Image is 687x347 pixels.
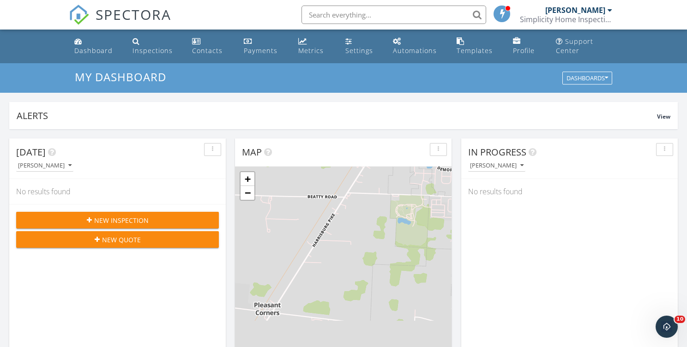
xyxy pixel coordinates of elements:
[470,162,524,169] div: [PERSON_NAME]
[69,5,89,25] img: The Best Home Inspection Software - Spectora
[295,33,334,60] a: Metrics
[562,72,612,85] button: Dashboards
[520,15,612,24] div: Simplicity Home Inspections LLC
[192,46,223,55] div: Contacts
[240,33,287,60] a: Payments
[345,46,373,55] div: Settings
[301,6,486,24] input: Search everything...
[393,46,437,55] div: Automations
[675,316,685,323] span: 10
[9,179,226,204] div: No results found
[188,33,233,60] a: Contacts
[129,33,181,60] a: Inspections
[468,160,525,172] button: [PERSON_NAME]
[75,69,166,84] span: My Dashboard
[16,160,73,172] button: [PERSON_NAME]
[545,6,605,15] div: [PERSON_NAME]
[468,146,526,158] span: In Progress
[102,235,141,245] span: New Quote
[242,146,262,158] span: Map
[513,46,535,55] div: Profile
[69,12,171,32] a: SPECTORA
[552,33,616,60] a: Support Center
[18,162,72,169] div: [PERSON_NAME]
[342,33,382,60] a: Settings
[457,46,493,55] div: Templates
[133,46,173,55] div: Inspections
[244,46,277,55] div: Payments
[74,46,113,55] div: Dashboard
[16,231,219,248] button: New Quote
[17,109,657,122] div: Alerts
[71,33,121,60] a: Dashboard
[657,113,670,120] span: View
[656,316,678,338] iframe: Intercom live chat
[556,37,593,55] div: Support Center
[389,33,446,60] a: Automations (Basic)
[241,172,254,186] a: Zoom in
[96,5,171,24] span: SPECTORA
[16,212,219,228] button: New Inspection
[509,33,545,60] a: Company Profile
[461,179,678,204] div: No results found
[453,33,501,60] a: Templates
[94,215,149,225] span: New Inspection
[241,186,254,200] a: Zoom out
[298,46,324,55] div: Metrics
[566,75,608,82] div: Dashboards
[16,146,46,158] span: [DATE]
